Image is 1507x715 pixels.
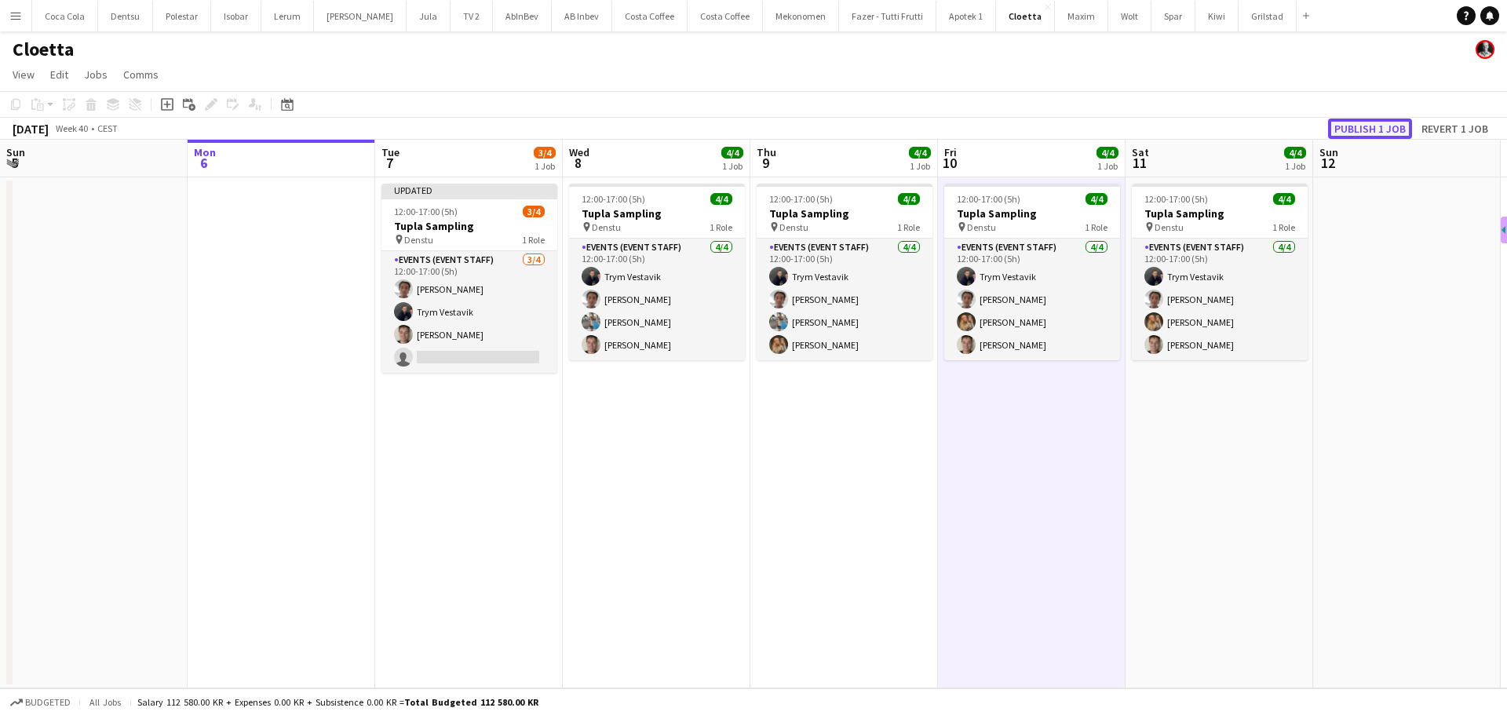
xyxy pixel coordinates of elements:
button: Grilstad [1239,1,1297,31]
button: Polestar [153,1,211,31]
h3: Tupla Sampling [944,206,1120,221]
span: 3/4 [534,147,556,159]
app-job-card: 12:00-17:00 (5h)4/4Tupla Sampling Denstu1 RoleEvents (Event Staff)4/412:00-17:00 (5h)Trym Vestavi... [757,184,932,360]
a: View [6,64,41,85]
span: 12:00-17:00 (5h) [582,193,645,205]
span: Week 40 [52,122,91,134]
span: 12:00-17:00 (5h) [957,193,1020,205]
h1: Cloetta [13,38,74,61]
button: TV 2 [451,1,493,31]
span: Denstu [592,221,621,233]
span: 12:00-17:00 (5h) [394,206,458,217]
span: 4/4 [1086,193,1107,205]
div: CEST [97,122,118,134]
button: Budgeted [8,694,73,711]
span: 1 Role [1085,221,1107,233]
span: 6 [192,154,216,172]
app-card-role: Events (Event Staff)3/412:00-17:00 (5h)[PERSON_NAME]Trym Vestavik[PERSON_NAME] [381,251,557,373]
h3: Tupla Sampling [1132,206,1308,221]
button: Maxim [1055,1,1108,31]
span: Budgeted [25,697,71,708]
app-card-role: Events (Event Staff)4/412:00-17:00 (5h)Trym Vestavik[PERSON_NAME][PERSON_NAME][PERSON_NAME] [757,239,932,360]
span: 1 Role [897,221,920,233]
span: Sun [6,145,25,159]
span: 4/4 [721,147,743,159]
app-job-card: 12:00-17:00 (5h)4/4Tupla Sampling Denstu1 RoleEvents (Event Staff)4/412:00-17:00 (5h)Trym Vestavi... [944,184,1120,360]
app-card-role: Events (Event Staff)4/412:00-17:00 (5h)Trym Vestavik[PERSON_NAME][PERSON_NAME][PERSON_NAME] [1132,239,1308,360]
h3: Tupla Sampling [569,206,745,221]
span: 4/4 [1096,147,1118,159]
span: Mon [194,145,216,159]
span: Denstu [404,234,433,246]
span: Edit [50,67,68,82]
button: Kiwi [1195,1,1239,31]
div: 1 Job [722,160,743,172]
app-card-role: Events (Event Staff)4/412:00-17:00 (5h)Trym Vestavik[PERSON_NAME][PERSON_NAME][PERSON_NAME] [944,239,1120,360]
span: 4/4 [1284,147,1306,159]
button: Jula [407,1,451,31]
div: 1 Job [910,160,930,172]
button: Isobar [211,1,261,31]
span: Tue [381,145,400,159]
span: 1 Role [710,221,732,233]
span: 1 Role [1272,221,1295,233]
span: All jobs [86,696,124,708]
span: 8 [567,154,589,172]
span: 10 [942,154,957,172]
button: Publish 1 job [1328,119,1412,139]
h3: Tupla Sampling [757,206,932,221]
span: Thu [757,145,776,159]
app-job-card: Updated12:00-17:00 (5h)3/4Tupla Sampling Denstu1 RoleEvents (Event Staff)3/412:00-17:00 (5h)[PERS... [381,184,557,373]
span: Jobs [84,67,108,82]
button: Lerum [261,1,314,31]
button: Spar [1151,1,1195,31]
span: 1 Role [522,234,545,246]
span: Denstu [779,221,808,233]
span: Denstu [967,221,996,233]
span: 9 [754,154,776,172]
span: Sun [1319,145,1338,159]
app-job-card: 12:00-17:00 (5h)4/4Tupla Sampling Denstu1 RoleEvents (Event Staff)4/412:00-17:00 (5h)Trym Vestavi... [1132,184,1308,360]
span: 11 [1129,154,1149,172]
span: 4/4 [898,193,920,205]
span: 4/4 [909,147,931,159]
a: Edit [44,64,75,85]
app-job-card: 12:00-17:00 (5h)4/4Tupla Sampling Denstu1 RoleEvents (Event Staff)4/412:00-17:00 (5h)Trym Vestavi... [569,184,745,360]
span: 12:00-17:00 (5h) [1144,193,1208,205]
span: 4/4 [710,193,732,205]
span: Total Budgeted 112 580.00 KR [404,696,538,708]
button: AbInBev [493,1,552,31]
span: Comms [123,67,159,82]
app-card-role: Events (Event Staff)4/412:00-17:00 (5h)Trym Vestavik[PERSON_NAME][PERSON_NAME][PERSON_NAME] [569,239,745,360]
div: Updated [381,184,557,196]
button: Costa Coffee [612,1,688,31]
div: Salary 112 580.00 KR + Expenses 0.00 KR + Subsistence 0.00 KR = [137,696,538,708]
button: Dentsu [98,1,153,31]
button: AB Inbev [552,1,612,31]
button: Costa Coffee [688,1,763,31]
h3: Tupla Sampling [381,219,557,233]
a: Jobs [78,64,114,85]
span: 7 [379,154,400,172]
span: 4/4 [1273,193,1295,205]
div: [DATE] [13,121,49,137]
div: 1 Job [535,160,555,172]
button: Apotek 1 [936,1,996,31]
span: 3/4 [523,206,545,217]
a: Comms [117,64,165,85]
span: 5 [4,154,25,172]
app-user-avatar: Martin Torstensen [1476,40,1494,59]
span: Wed [569,145,589,159]
span: Denstu [1155,221,1184,233]
button: Cloetta [996,1,1055,31]
button: Fazer - Tutti Frutti [839,1,936,31]
span: 12 [1317,154,1338,172]
span: View [13,67,35,82]
span: 12:00-17:00 (5h) [769,193,833,205]
button: Revert 1 job [1415,119,1494,139]
span: Sat [1132,145,1149,159]
button: Coca Cola [32,1,98,31]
